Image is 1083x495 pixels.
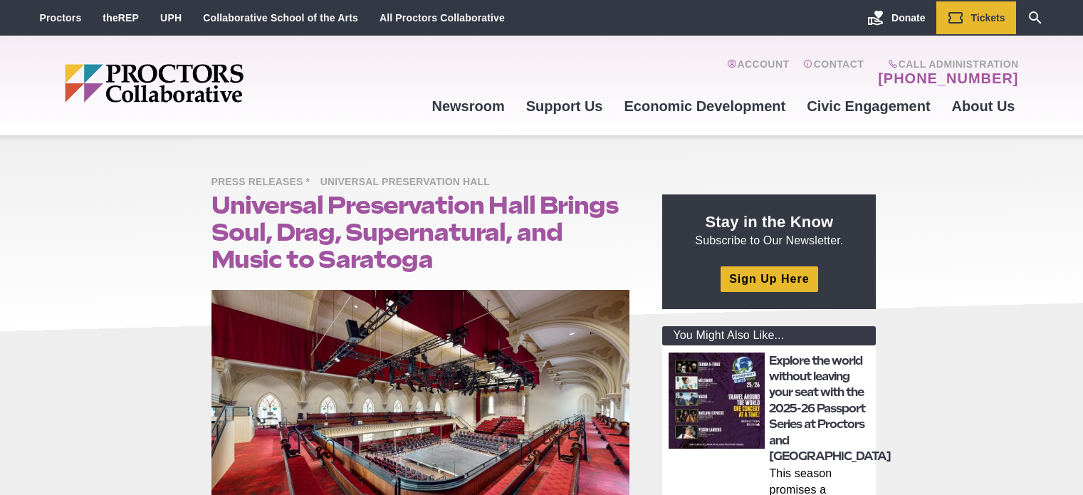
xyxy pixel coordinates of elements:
a: Collaborative School of the Arts [203,12,358,24]
a: Donate [857,1,936,34]
a: UPH [160,12,182,24]
a: Economic Development [614,87,797,125]
img: thumbnail: Explore the world without leaving your seat with the 2025-26 Passport Series at Procto... [669,353,765,449]
span: Call Administration [874,58,1018,70]
a: Civic Engagement [796,87,941,125]
strong: Stay in the Know [706,213,834,231]
a: Support Us [516,87,614,125]
span: Universal Preservation Hall [320,174,497,192]
a: Newsroom [421,87,515,125]
h1: Universal Preservation Hall Brings Soul, Drag, Supernatural, and Music to Saratoga [211,192,630,273]
a: Proctors [40,12,82,24]
a: Universal Preservation Hall [320,175,497,187]
span: Tickets [971,12,1005,24]
p: Subscribe to Our Newsletter. [679,212,859,249]
img: Proctors logo [65,64,353,103]
a: Contact [803,58,864,87]
a: theREP [103,12,139,24]
a: Account [727,58,789,87]
a: Search [1016,1,1055,34]
a: Sign Up Here [721,266,817,291]
div: You Might Also Like... [662,326,876,345]
span: Donate [891,12,925,24]
a: All Proctors Collaborative [380,12,505,24]
a: [PHONE_NUMBER] [878,70,1018,87]
a: Tickets [936,1,1016,34]
a: About Us [941,87,1026,125]
a: Press Releases * [211,175,318,187]
span: Press Releases * [211,174,318,192]
a: Explore the world without leaving your seat with the 2025-26 Passport Series at Proctors and [GEO... [769,354,891,463]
